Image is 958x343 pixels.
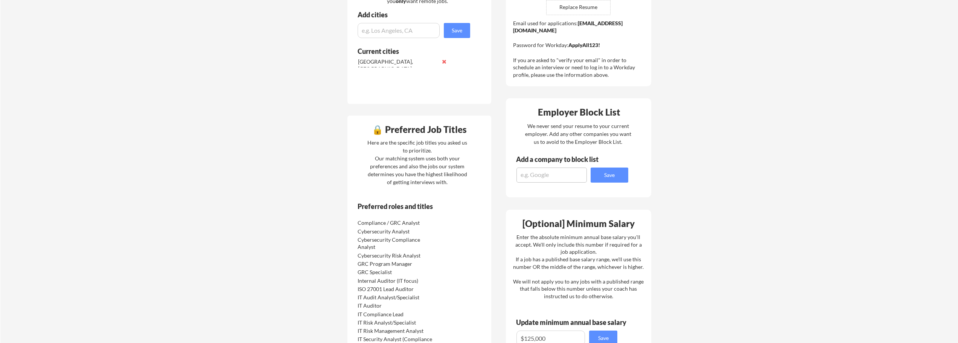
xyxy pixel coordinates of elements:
div: Add cities [358,11,472,18]
div: Email used for applications: Password for Workday: If you are asked to "verify your email" in ord... [513,20,646,79]
div: IT Audit Analyst/Specialist [358,294,437,301]
div: Current cities [358,48,462,55]
div: Here are the specific job titles you asked us to prioritize. Our matching system uses both your p... [366,139,469,186]
div: We never send your resume to your current employer. Add any other companies you want us to avoid ... [524,122,632,146]
button: Save [591,168,628,183]
div: IT Auditor [358,302,437,309]
strong: ApplyAll123! [568,42,600,48]
div: ISO 27001 Lead Auditor [358,285,437,293]
div: [GEOGRAPHIC_DATA], [GEOGRAPHIC_DATA] [358,58,437,73]
div: IT Risk Management Analyst [358,327,437,335]
div: GRC Program Manager [358,260,437,268]
div: Employer Block List [509,108,649,117]
div: Update minimum annual base salary [516,319,629,326]
div: Cybersecurity Compliance Analyst [358,236,437,251]
div: IT Risk Analyst/Specialist [358,319,437,326]
div: [Optional] Minimum Salary [509,219,649,228]
div: IT Compliance Lead [358,311,437,318]
div: Cybersecurity Analyst [358,228,437,235]
div: Add a company to block list [516,156,610,163]
div: Compliance / GRC Analyst [358,219,437,227]
div: Preferred roles and titles [358,203,460,210]
input: e.g. Los Angeles, CA [358,23,440,38]
div: Cybersecurity Risk Analyst [358,252,437,259]
div: GRC Specialist [358,268,437,276]
div: Enter the absolute minimum annual base salary you'll accept. We'll only include this number if re... [513,233,644,300]
button: Save [444,23,470,38]
div: 🔒 Preferred Job Titles [349,125,489,134]
div: Internal Auditor (IT focus) [358,277,437,285]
